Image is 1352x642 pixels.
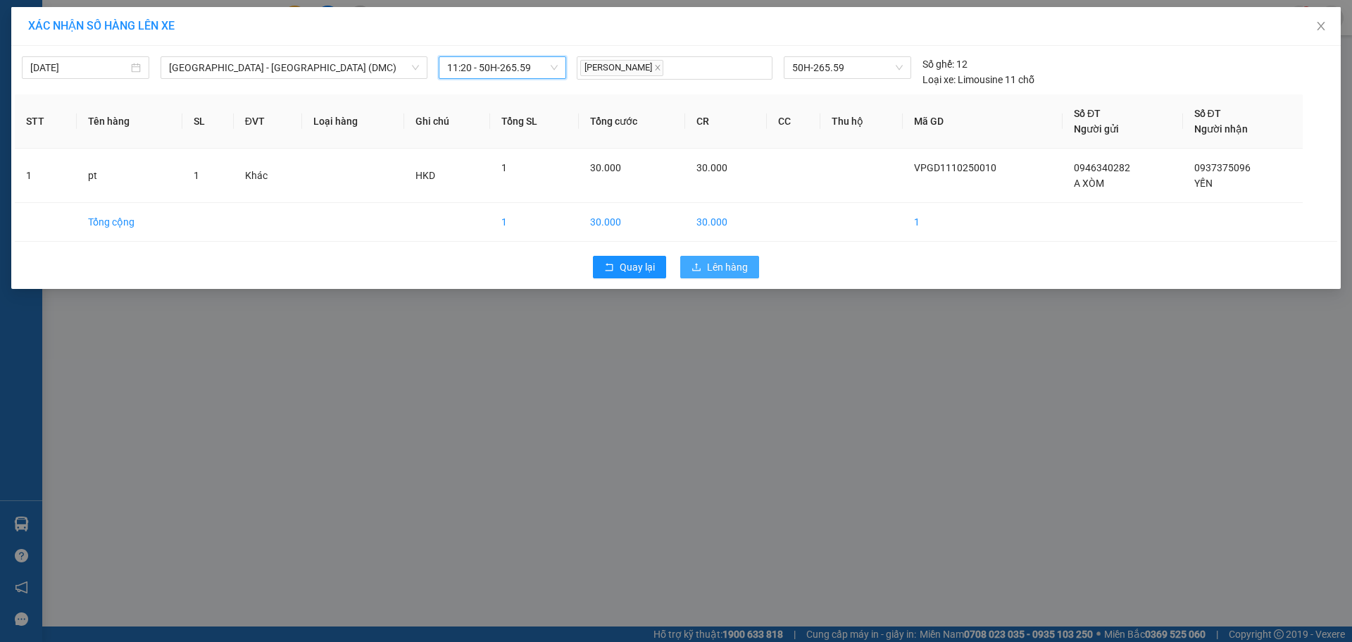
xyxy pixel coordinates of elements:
[1194,162,1251,173] span: 0937375096
[1301,7,1341,47] button: Close
[302,94,404,149] th: Loại hàng
[411,63,420,72] span: down
[234,94,302,149] th: ĐVT
[501,162,507,173] span: 1
[922,56,954,72] span: Số ghế:
[620,259,655,275] span: Quay lại
[18,102,158,125] b: GỬI : PV Gò Dầu
[922,56,968,72] div: 12
[922,72,1034,87] div: Limousine 11 chỗ
[903,203,1063,242] td: 1
[914,162,996,173] span: VPGD1110250010
[820,94,903,149] th: Thu hộ
[1315,20,1327,32] span: close
[1194,108,1221,119] span: Số ĐT
[792,57,902,78] span: 50H-265.59
[707,259,748,275] span: Lên hàng
[680,256,759,278] button: uploadLên hàng
[1194,123,1248,135] span: Người nhận
[490,203,579,242] td: 1
[30,60,128,75] input: 11/10/2025
[404,94,490,149] th: Ghi chú
[1074,123,1119,135] span: Người gửi
[132,35,589,52] li: [STREET_ADDRESS][PERSON_NAME]. [GEOGRAPHIC_DATA], Tỉnh [GEOGRAPHIC_DATA]
[767,94,820,149] th: CC
[132,52,589,70] li: Hotline: 1900 8153
[182,94,234,149] th: SL
[77,94,182,149] th: Tên hàng
[1074,108,1101,119] span: Số ĐT
[15,149,77,203] td: 1
[77,203,182,242] td: Tổng cộng
[15,94,77,149] th: STT
[1074,162,1130,173] span: 0946340282
[447,57,558,78] span: 11:20 - 50H-265.59
[604,262,614,273] span: rollback
[696,162,727,173] span: 30.000
[903,94,1063,149] th: Mã GD
[590,162,621,173] span: 30.000
[579,94,685,149] th: Tổng cước
[490,94,579,149] th: Tổng SL
[234,149,302,203] td: Khác
[593,256,666,278] button: rollbackQuay lại
[685,203,767,242] td: 30.000
[685,94,767,149] th: CR
[18,18,88,88] img: logo.jpg
[922,72,956,87] span: Loại xe:
[691,262,701,273] span: upload
[194,170,199,181] span: 1
[415,170,435,181] span: HKD
[579,203,685,242] td: 30.000
[1074,178,1104,189] span: A XÒM
[1194,178,1213,189] span: YẾN
[654,64,661,71] span: close
[169,57,419,78] span: Sài Gòn - Tây Ninh (DMC)
[28,19,175,32] span: XÁC NHẬN SỐ HÀNG LÊN XE
[77,149,182,203] td: pt
[580,60,663,76] span: [PERSON_NAME]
